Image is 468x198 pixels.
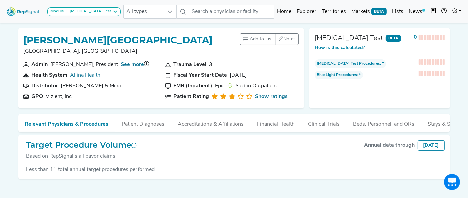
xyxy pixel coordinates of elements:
[70,71,101,79] div: Allina Health
[240,33,276,45] button: Add to List
[61,82,124,90] div: Owens & Minor
[317,61,380,67] span: [MEDICAL_DATA] Test Procedures
[189,5,275,19] input: Search a physician or facility
[67,9,111,14] div: [MEDICAL_DATA] Test
[24,166,445,174] div: Less than 11 total annual target procedures performed
[315,33,383,43] div: [MEDICAL_DATA] Test
[50,9,64,13] strong: Module
[418,140,445,151] div: [DATE]
[428,5,439,18] button: Intel Book
[371,8,387,15] span: BETA
[315,44,365,51] button: How is this calculated?
[250,36,273,43] span: Add to List
[70,73,101,78] a: Allina Health
[46,93,73,100] div: Vizient, Inc.
[173,82,212,90] div: EMR (Inpatient)
[276,33,299,45] button: Notes
[347,114,421,132] button: Beds, Personnel, and ORs
[240,33,299,45] div: toolbar
[251,114,302,132] button: Financial Health
[317,72,357,78] span: Blue Light Procedures
[215,82,225,90] div: Epic
[364,141,415,149] div: Annual data through
[173,93,209,100] div: Patient Rating
[47,7,121,16] button: Module[MEDICAL_DATA] Test
[51,61,118,69] div: David Joos, President
[230,71,247,79] div: [DATE]
[389,5,406,18] a: Lists
[24,47,213,55] p: [GEOGRAPHIC_DATA], [GEOGRAPHIC_DATA]
[171,114,251,132] button: Accreditations & Affiliations
[32,82,58,90] div: Distributor
[294,5,319,18] a: Explorer
[414,35,417,40] strong: 0
[173,61,206,69] div: Trauma Level
[406,5,428,18] a: News
[209,61,212,69] div: 3
[319,5,349,18] a: Territories
[26,152,137,160] div: Based on RepSignal's all payor claims.
[18,114,115,132] button: Relevant Physicians & Procedures
[32,71,68,79] div: Health System
[274,5,294,18] a: Home
[228,82,277,90] div: Used in Outpatient
[51,61,118,69] div: [PERSON_NAME], President
[302,114,347,132] button: Clinical Trials
[115,114,171,132] button: Patient Diagnoses
[121,62,144,67] a: See more
[283,37,296,42] span: Notes
[349,5,389,18] a: MarketsBETA
[124,5,164,18] span: All types
[32,93,43,100] div: GPO
[255,93,288,100] a: Show ratings
[386,35,401,42] span: BETA
[26,140,137,150] h2: Target Procedure Volume
[32,61,48,69] div: Admin
[173,71,227,79] div: Fiscal Year Start Date
[24,35,213,46] h1: [PERSON_NAME][GEOGRAPHIC_DATA]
